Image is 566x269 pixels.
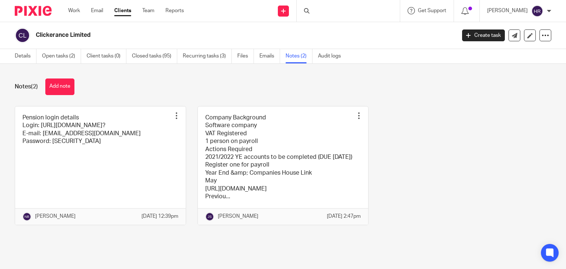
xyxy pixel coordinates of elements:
[286,49,312,63] a: Notes (2)
[218,213,258,220] p: [PERSON_NAME]
[68,7,80,14] a: Work
[22,212,31,221] img: svg%3E
[87,49,126,63] a: Client tasks (0)
[142,7,154,14] a: Team
[487,7,528,14] p: [PERSON_NAME]
[327,213,361,220] p: [DATE] 2:47pm
[531,5,543,17] img: svg%3E
[462,29,505,41] a: Create task
[45,78,74,95] button: Add note
[114,7,131,14] a: Clients
[259,49,280,63] a: Emails
[132,49,177,63] a: Closed tasks (95)
[183,49,232,63] a: Recurring tasks (3)
[15,83,38,91] h1: Notes
[318,49,346,63] a: Audit logs
[15,49,36,63] a: Details
[15,28,30,43] img: svg%3E
[205,212,214,221] img: svg%3E
[35,213,76,220] p: [PERSON_NAME]
[91,7,103,14] a: Email
[141,213,178,220] p: [DATE] 12:39pm
[418,8,446,13] span: Get Support
[237,49,254,63] a: Files
[42,49,81,63] a: Open tasks (2)
[36,31,368,39] h2: Clickerance Limited
[165,7,184,14] a: Reports
[15,6,52,16] img: Pixie
[31,84,38,90] span: (2)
